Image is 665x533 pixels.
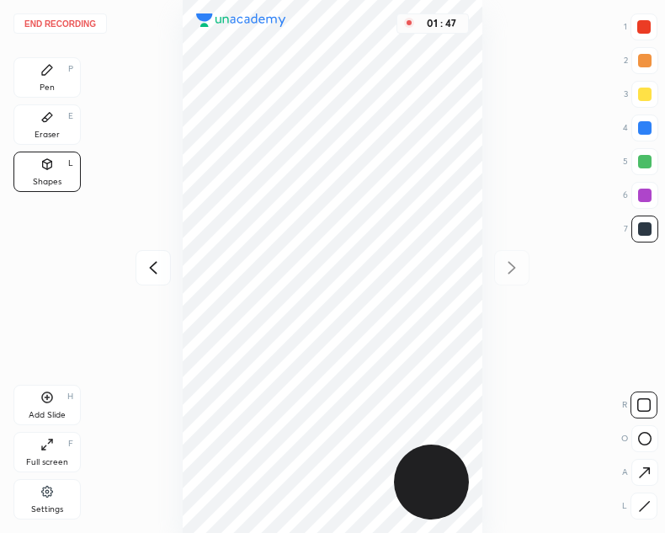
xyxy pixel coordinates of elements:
[68,65,73,73] div: P
[35,131,60,139] div: Eraser
[623,148,658,175] div: 5
[621,425,658,452] div: O
[26,458,68,466] div: Full screen
[68,440,73,448] div: F
[624,81,658,108] div: 3
[33,178,61,186] div: Shapes
[68,112,73,120] div: E
[31,505,63,514] div: Settings
[67,392,73,401] div: H
[624,13,657,40] div: 1
[623,115,658,141] div: 4
[421,18,461,29] div: 01 : 47
[29,411,66,419] div: Add Slide
[622,459,658,486] div: A
[13,13,107,34] button: End recording
[196,13,286,27] img: logo.38c385cc.svg
[622,392,657,418] div: R
[624,216,658,243] div: 7
[68,159,73,168] div: L
[40,83,55,92] div: Pen
[622,493,657,520] div: L
[623,182,658,209] div: 6
[624,47,658,74] div: 2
